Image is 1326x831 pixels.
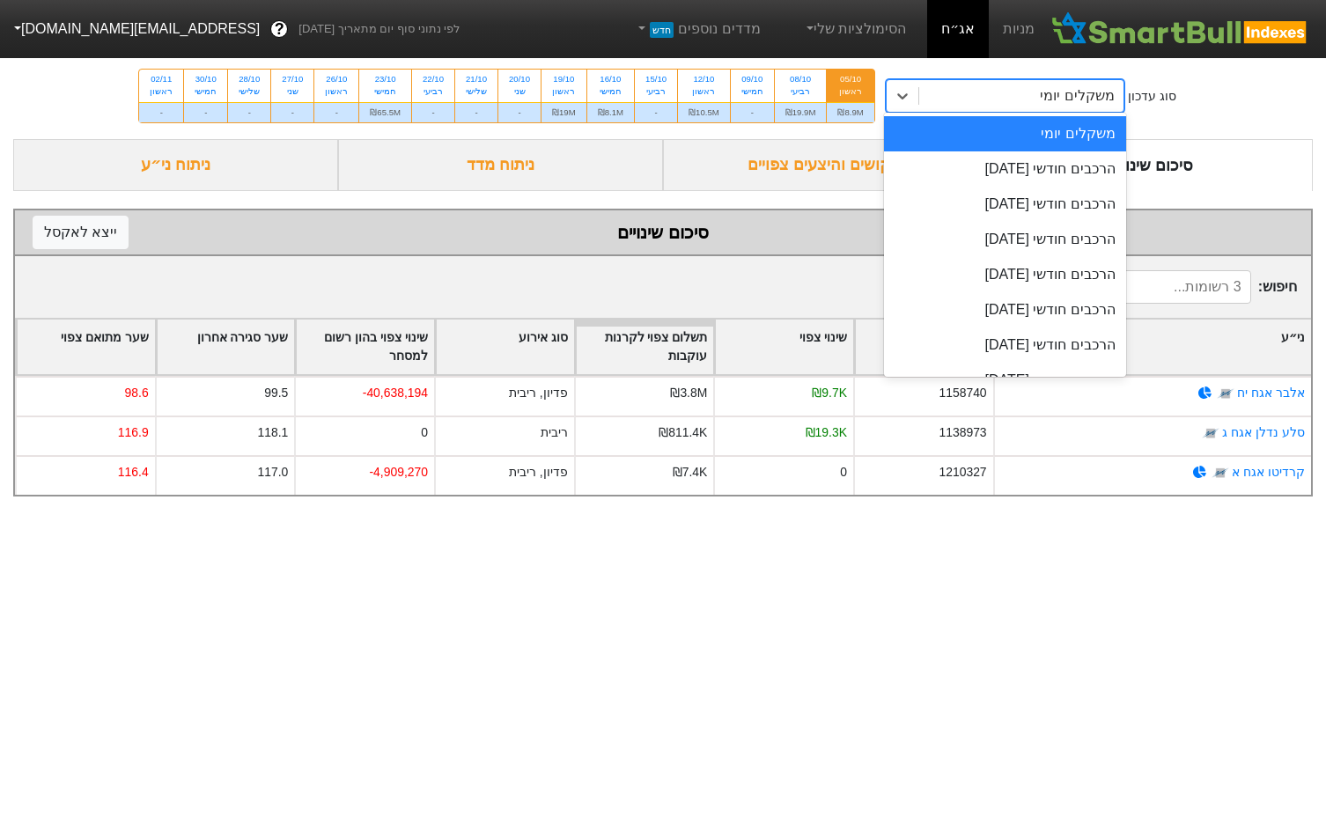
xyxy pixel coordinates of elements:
[541,102,586,122] div: ₪19M
[150,73,173,85] div: 02/11
[541,423,568,442] div: ריבית
[827,102,873,122] div: ₪8.9M
[988,139,1313,191] div: סיכום שינויים
[369,463,428,482] div: -4,909,270
[785,73,816,85] div: 08/10
[118,423,149,442] div: 116.9
[689,85,719,98] div: ראשון
[423,73,444,85] div: 22/10
[939,463,986,482] div: 1210327
[628,11,768,47] a: מדדים נוספיםחדש
[1202,424,1219,442] img: tase link
[325,73,348,85] div: 26/10
[659,423,707,442] div: ₪811.4K
[837,85,863,98] div: ראשון
[884,292,1126,327] div: הרכבים חודשי [DATE]
[359,102,411,122] div: ₪65.5M
[715,320,853,374] div: Toggle SortBy
[412,102,454,122] div: -
[466,85,487,98] div: שלישי
[1217,385,1234,402] img: tase link
[587,102,634,122] div: ₪8.1M
[796,11,914,47] a: הסימולציות שלי
[1222,425,1305,439] a: סלע נדלן אגח ג
[650,22,674,38] span: חדש
[125,384,149,402] div: 98.6
[884,363,1126,398] div: הרכבים חודשי [DATE]
[509,384,568,402] div: פדיון, ריבית
[812,384,847,402] div: ₪9.7K
[282,85,303,98] div: שני
[275,18,284,41] span: ?
[678,102,730,122] div: ₪10.5M
[884,222,1126,257] div: הרכבים חודשי [DATE]
[338,139,663,191] div: ניתוח מדד
[423,85,444,98] div: רביעי
[509,463,568,482] div: פדיון, ריבית
[271,102,313,122] div: -
[13,139,338,191] div: ניתוח ני״ע
[884,116,1126,151] div: משקלים יומי
[455,102,497,122] div: -
[33,219,1293,246] div: סיכום שינויים
[139,102,183,122] div: -
[436,320,574,374] div: Toggle SortBy
[118,463,149,482] div: 116.4
[184,102,227,122] div: -
[598,73,623,85] div: 16/10
[645,73,667,85] div: 15/10
[1232,465,1305,479] a: קרדיטו אגח א
[239,85,260,98] div: שלישי
[884,257,1126,292] div: הרכבים חודשי [DATE]
[645,85,667,98] div: רביעי
[1049,11,1312,47] img: SmartBull
[995,320,1311,374] div: Toggle SortBy
[157,320,295,374] div: Toggle SortBy
[939,384,986,402] div: 1158740
[576,320,714,374] div: Toggle SortBy
[17,320,155,374] div: Toggle SortBy
[837,73,863,85] div: 05/10
[370,73,401,85] div: 23/10
[775,102,827,122] div: ₪19.9M
[325,85,348,98] div: ראשון
[598,85,623,98] div: חמישי
[1212,464,1229,482] img: tase link
[552,85,576,98] div: ראשון
[228,102,270,122] div: -
[258,463,289,482] div: 117.0
[509,85,530,98] div: שני
[635,102,677,122] div: -
[785,85,816,98] div: רביעי
[884,151,1126,187] div: הרכבים חודשי [DATE]
[498,102,541,122] div: -
[985,270,1297,304] span: חיפוש :
[298,20,460,38] span: לפי נתוני סוף יום מתאריך [DATE]
[466,73,487,85] div: 21/10
[806,423,847,442] div: ₪19.3K
[840,463,847,482] div: 0
[370,85,401,98] div: חמישי
[1040,85,1114,107] div: משקלים יומי
[673,463,708,482] div: ₪7.4K
[1128,87,1176,106] div: סוג עדכון
[663,139,988,191] div: ביקושים והיצעים צפויים
[314,102,358,122] div: -
[239,73,260,85] div: 28/10
[264,384,288,402] div: 99.5
[731,102,774,122] div: -
[939,423,986,442] div: 1138973
[195,73,217,85] div: 30/10
[884,327,1126,363] div: הרכבים חודשי [DATE]
[1237,386,1305,400] a: אלבר אגח יח
[282,73,303,85] div: 27/10
[689,73,719,85] div: 12/10
[421,423,428,442] div: 0
[884,187,1126,222] div: הרכבים חודשי [DATE]
[741,85,763,98] div: חמישי
[296,320,434,374] div: Toggle SortBy
[195,85,217,98] div: חמישי
[670,384,707,402] div: ₪3.8M
[258,423,289,442] div: 118.1
[552,73,576,85] div: 19/10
